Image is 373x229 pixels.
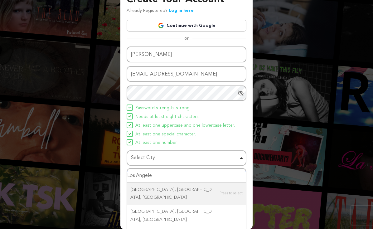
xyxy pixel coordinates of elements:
p: Already Registered? [127,7,194,15]
div: [GEOGRAPHIC_DATA], [GEOGRAPHIC_DATA], [GEOGRAPHIC_DATA] [127,205,246,227]
img: Seed&Spark Icon [128,106,131,109]
a: Hide Password [238,90,244,96]
div: [GEOGRAPHIC_DATA], [GEOGRAPHIC_DATA], [GEOGRAPHIC_DATA] [127,183,246,205]
img: Seed&Spark Icon [128,124,131,126]
div: Select City [131,153,238,163]
img: Google logo [158,22,164,29]
img: Seed&Spark Icon [128,141,131,144]
span: At least one special character. [135,131,196,138]
span: Password strength: strong [135,105,190,112]
input: Email address [127,66,246,82]
span: At least one number. [135,139,177,147]
span: Needs at least eight characters. [135,113,200,121]
input: Select City [127,169,246,183]
span: or [181,35,192,41]
a: Log in here [169,8,194,13]
img: Seed&Spark Icon [128,133,131,135]
img: Seed&Spark Icon [128,115,131,118]
input: Name [127,46,246,62]
span: At least one uppercase and one lowercase letter. [135,122,235,129]
a: Continue with Google [127,20,246,32]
